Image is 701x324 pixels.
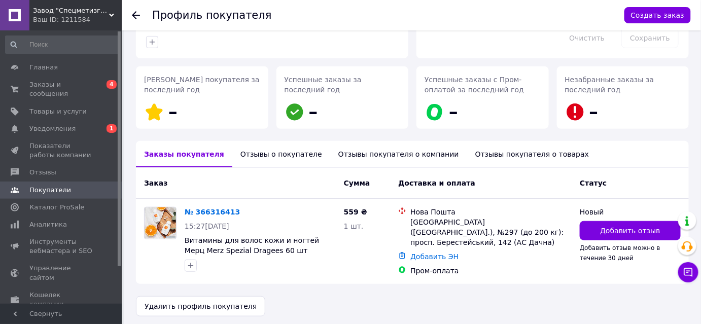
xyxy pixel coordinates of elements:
[33,6,109,15] span: Завод "Спецметизгруп"
[132,10,140,20] div: Вернуться назад
[410,207,572,217] div: Нова Пошта
[467,141,598,167] div: Отзывы покупателя о товарах
[29,237,94,256] span: Инструменты вебмастера и SEO
[449,101,458,122] span: –
[309,101,318,122] span: –
[344,179,370,187] span: Сумма
[185,208,240,216] a: № 366316413
[152,9,272,21] h1: Профиль покупателя
[29,168,56,177] span: Отзывы
[168,101,178,122] span: –
[136,296,265,316] button: Удалить профиль покупателя
[29,80,94,98] span: Заказы и сообщения
[29,107,87,116] span: Товары и услуги
[285,76,362,94] span: Успешные заказы за последний год
[580,221,681,240] button: Добавить отзыв
[5,35,120,54] input: Поиск
[425,76,524,94] span: Успешные заказы с Пром-оплатой за последний год
[144,76,260,94] span: [PERSON_NAME] покупателя за последний год
[410,253,459,261] a: Добавить ЭН
[580,207,681,217] div: Новый
[29,291,94,309] span: Кошелек компании
[580,244,660,262] span: Добавить отзыв можно в течение 30 дней
[29,63,58,72] span: Главная
[678,262,698,282] button: Чат с покупателем
[145,207,176,239] img: Фото товару
[600,226,660,236] span: Добавить отзыв
[29,264,94,282] span: Управление сайтом
[232,141,330,167] div: Отзывы о покупателе
[107,124,117,133] span: 1
[185,236,319,255] a: Витамины для волос кожи и ногтей Мерц Merz Spezial Dragees 60 шт
[185,222,229,230] span: 15:27[DATE]
[344,208,367,216] span: 559 ₴
[29,186,71,195] span: Покупатели
[580,179,607,187] span: Статус
[144,179,167,187] span: Заказ
[29,124,76,133] span: Уведомления
[29,220,67,229] span: Аналитика
[29,203,84,212] span: Каталог ProSale
[33,15,122,24] div: Ваш ID: 1211584
[589,101,599,122] span: –
[29,141,94,160] span: Показатели работы компании
[330,141,467,167] div: Отзывы покупателя о компании
[624,7,691,23] button: Создать заказ
[410,266,572,276] div: Пром-оплата
[398,179,475,187] span: Доставка и оплата
[410,217,572,247] div: [GEOGRAPHIC_DATA] ([GEOGRAPHIC_DATA].), №297 (до 200 кг): просп. Берестейський, 142 (АС Дачна)
[136,141,232,167] div: Заказы покупателя
[107,80,117,89] span: 4
[565,76,654,94] span: Незабранные заказы за последний год
[144,207,177,239] a: Фото товару
[344,222,364,230] span: 1 шт.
